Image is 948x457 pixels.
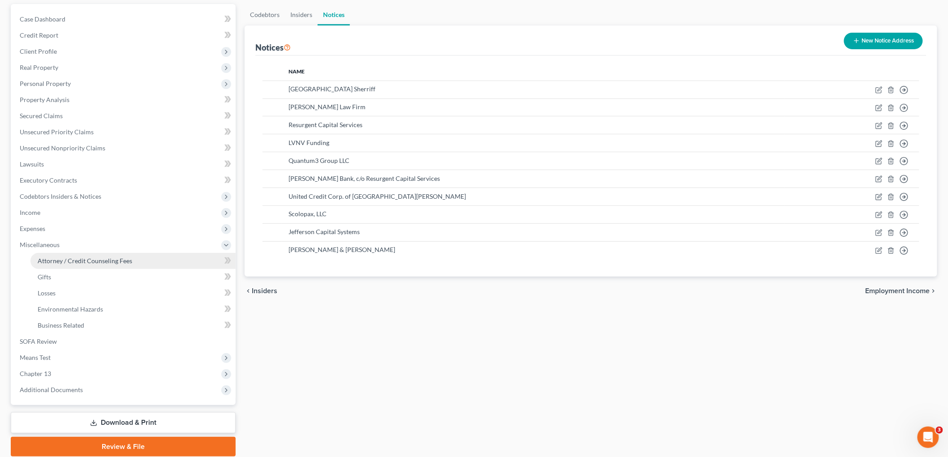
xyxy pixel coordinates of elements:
a: Codebtors [245,4,285,26]
span: Lawsuits [20,160,44,168]
a: SOFA Review [13,333,236,350]
span: Income [20,209,40,216]
a: Review & File [11,437,236,457]
a: Losses [30,285,236,301]
a: Lawsuits [13,156,236,172]
a: Secured Claims [13,108,236,124]
span: Personal Property [20,80,71,87]
span: Business Related [38,321,84,329]
a: Unsecured Nonpriority Claims [13,140,236,156]
span: Unsecured Nonpriority Claims [20,144,105,152]
i: chevron_right [930,287,937,295]
span: Client Profile [20,47,57,55]
a: Credit Report [13,27,236,43]
span: Environmental Hazards [38,305,103,313]
span: Chapter 13 [20,370,51,377]
span: [PERSON_NAME] Bank, c/o Resurgent Capital Services [289,175,440,182]
span: Unsecured Priority Claims [20,128,94,136]
span: Scolopax, LLC [289,210,327,218]
a: Notices [318,4,350,26]
div: Notices [255,42,291,53]
a: Property Analysis [13,92,236,108]
span: Secured Claims [20,112,63,120]
span: Case Dashboard [20,15,65,23]
span: Miscellaneous [20,241,60,248]
a: Insiders [285,4,318,26]
span: Losses [38,289,56,297]
span: [GEOGRAPHIC_DATA] Sherriff [289,85,375,93]
span: Additional Documents [20,386,83,393]
span: Quantum3 Group LLC [289,157,349,164]
span: LVNV Funding [289,139,329,146]
span: Means Test [20,354,51,361]
button: New Notice Address [844,33,923,49]
a: Gifts [30,269,236,285]
span: SOFA Review [20,337,57,345]
span: Property Analysis [20,96,69,103]
span: Resurgent Capital Services [289,121,362,128]
span: [PERSON_NAME] Law Firm [289,103,366,111]
iframe: Intercom live chat [918,427,939,448]
a: Download & Print [11,412,236,433]
span: Employment Income [866,287,930,295]
span: Credit Report [20,31,58,39]
span: Gifts [38,273,51,281]
a: Executory Contracts [13,172,236,188]
a: Environmental Hazards [30,301,236,317]
a: Business Related [30,317,236,333]
span: 3 [936,427,943,434]
span: Executory Contracts [20,176,77,184]
span: Insiders [252,287,277,295]
i: chevron_left [245,287,252,295]
span: Name [289,68,305,75]
span: Expenses [20,225,45,232]
button: Employment Income chevron_right [866,287,937,295]
a: Unsecured Priority Claims [13,124,236,140]
span: United Credit Corp. of [GEOGRAPHIC_DATA][PERSON_NAME] [289,192,466,200]
span: Codebtors Insiders & Notices [20,192,101,200]
a: Attorney / Credit Counseling Fees [30,253,236,269]
a: Case Dashboard [13,11,236,27]
span: Jefferson Capital Systems [289,228,360,235]
button: chevron_left Insiders [245,287,277,295]
span: Real Property [20,64,58,71]
span: Attorney / Credit Counseling Fees [38,257,132,265]
span: [PERSON_NAME] & [PERSON_NAME] [289,246,395,253]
